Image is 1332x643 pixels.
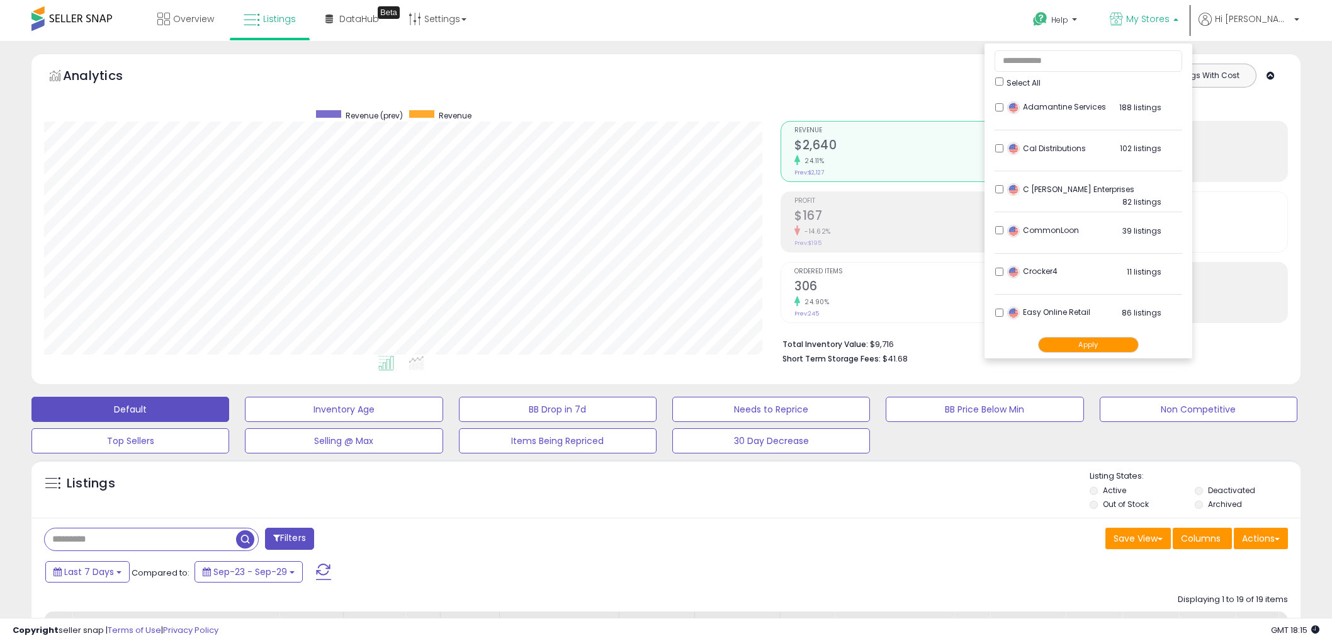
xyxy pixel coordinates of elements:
[64,566,114,578] span: Last 7 Days
[1199,13,1299,41] a: Hi [PERSON_NAME]
[13,624,59,636] strong: Copyright
[459,428,657,453] button: Items Being Repriced
[1181,532,1221,545] span: Columns
[1007,142,1020,155] img: usa.png
[1007,101,1020,114] img: usa.png
[1007,307,1020,319] img: usa.png
[285,617,338,630] div: Repricing
[1215,13,1290,25] span: Hi [PERSON_NAME]
[1271,624,1319,636] span: 2025-10-7 18:15 GMT
[1208,485,1255,496] label: Deactivated
[1173,528,1232,549] button: Columns
[31,428,229,453] button: Top Sellers
[245,428,443,453] button: Selling @ Max
[800,227,831,236] small: -14.62%
[1007,266,1058,276] span: Crocker4
[77,617,274,630] div: Title
[163,624,218,636] a: Privacy Policy
[794,279,1027,296] h2: 306
[265,528,314,550] button: Filters
[1007,101,1106,112] span: Adamantine Services
[1023,2,1090,41] a: Help
[410,617,435,630] div: Cost
[672,397,870,422] button: Needs to Reprice
[782,339,868,350] b: Total Inventory Value:
[672,428,870,453] button: 30 Day Decrease
[439,110,471,121] span: Revenue
[700,617,775,630] div: [PERSON_NAME]
[1100,397,1297,422] button: Non Competitive
[1071,617,1117,643] div: BB Share 24h.
[624,617,689,630] div: Min Price
[1007,184,1134,195] span: C [PERSON_NAME] Enterprises
[886,397,1083,422] button: BB Price Below Min
[800,156,824,166] small: 24.11%
[349,617,400,630] div: Fulfillment
[339,13,379,25] span: DataHub
[346,110,403,121] span: Revenue (prev)
[1127,266,1161,277] span: 11 listings
[108,624,161,636] a: Terms of Use
[1007,225,1020,237] img: usa.png
[800,297,829,307] small: 24.90%
[459,397,657,422] button: BB Drop in 7d
[786,617,829,643] div: Fulfillable Quantity
[1126,13,1170,25] span: My Stores
[1105,528,1171,549] button: Save View
[782,336,1278,351] li: $9,716
[1007,183,1020,196] img: usa.png
[67,475,115,492] h5: Listings
[13,625,218,637] div: seller snap | |
[1007,266,1020,278] img: usa.png
[1120,143,1161,154] span: 102 listings
[378,6,400,19] div: Tooltip anchor
[794,239,821,247] small: Prev: $195
[959,617,985,643] div: Ship Price
[1103,499,1149,509] label: Out of Stock
[1122,225,1161,236] span: 39 listings
[1158,67,1252,84] button: Listings With Cost
[1284,617,1329,643] div: Ordered Items
[63,67,147,88] h5: Analytics
[794,169,824,176] small: Prev: $2,127
[794,138,1027,155] h2: $2,640
[1103,485,1126,496] label: Active
[213,566,287,578] span: Sep-23 - Sep-29
[505,617,614,630] div: Amazon Fees
[1007,143,1086,154] span: Cal Distributions
[31,397,229,422] button: Default
[1038,337,1139,353] button: Apply
[883,353,908,365] span: $41.68
[1032,11,1048,27] i: Get Help
[195,561,303,583] button: Sep-23 - Sep-29
[794,310,819,317] small: Prev: 245
[794,198,1027,205] span: Profit
[1208,499,1242,509] label: Archived
[1122,196,1161,207] span: 82 listings
[1234,528,1288,549] button: Actions
[446,617,494,643] div: Fulfillment Cost
[45,561,130,583] button: Last 7 Days
[1007,77,1041,88] span: Select All
[263,13,296,25] span: Listings
[794,127,1027,134] span: Revenue
[1007,307,1090,317] span: Easy Online Retail
[173,13,214,25] span: Overview
[1090,470,1301,482] p: Listing States:
[132,567,189,579] span: Compared to:
[1122,307,1161,318] span: 86 listings
[245,397,443,422] button: Inventory Age
[1051,14,1068,25] span: Help
[1007,225,1079,236] span: CommonLoon
[995,617,1060,643] div: Current Buybox Price
[782,353,881,364] b: Short Term Storage Fees:
[1119,102,1161,113] span: 188 listings
[794,208,1027,225] h2: $167
[840,617,949,630] div: Listed Price
[1127,617,1173,643] div: Num of Comp.
[1184,617,1230,643] div: Total Rev.
[794,268,1027,275] span: Ordered Items
[1178,594,1288,606] div: Displaying 1 to 19 of 19 items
